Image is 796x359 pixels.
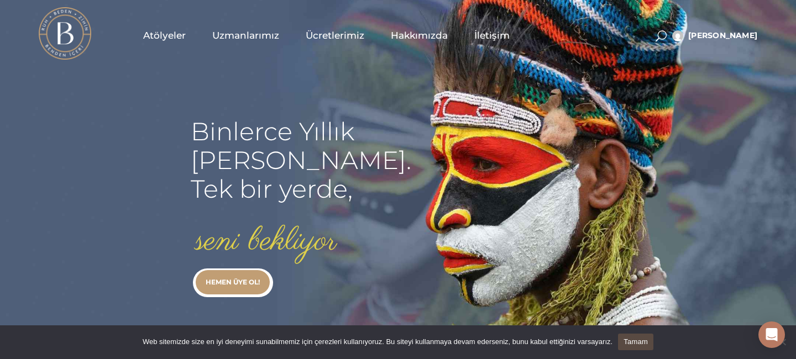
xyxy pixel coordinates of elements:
[196,270,270,294] a: HEMEN ÜYE OL!
[474,29,510,42] span: İletişim
[39,7,91,60] img: light logo
[461,8,523,63] a: İletişim
[618,334,653,350] a: Tamam
[196,223,337,260] rs-layer: seni bekliyor
[306,29,364,42] span: Ücretlerimiz
[143,29,186,42] span: Atölyeler
[378,8,461,63] a: Hakkımızda
[758,321,785,348] div: Open Intercom Messenger
[143,336,612,347] span: Web sitemizde size en iyi deneyimi sunabilmemiz için çerezleri kullanıyoruz. Bu siteyi kullanmaya...
[130,8,199,63] a: Atölyeler
[191,117,411,203] rs-layer: Binlerce Yıllık [PERSON_NAME]. Tek bir yerde,
[688,30,757,40] span: [PERSON_NAME]
[292,8,378,63] a: Ücretlerimiz
[199,8,292,63] a: Uzmanlarımız
[391,29,448,42] span: Hakkımızda
[212,29,279,42] span: Uzmanlarımız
